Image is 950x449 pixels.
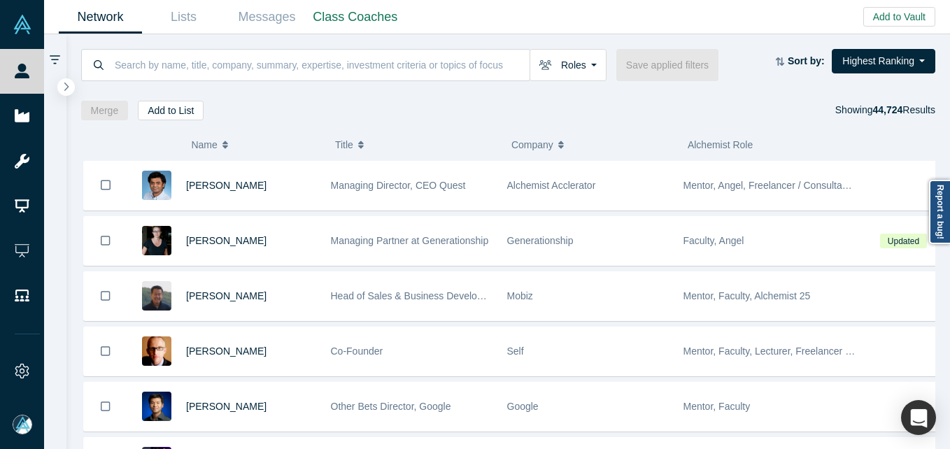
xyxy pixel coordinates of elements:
[13,15,32,34] img: Alchemist Vault Logo
[530,49,607,81] button: Roles
[507,401,539,412] span: Google
[335,130,353,159] span: Title
[113,48,530,81] input: Search by name, title, company, summary, expertise, investment criteria or topics of focus
[186,290,267,301] a: [PERSON_NAME]
[832,49,935,73] button: Highest Ranking
[331,180,466,191] span: Managing Director, CEO Quest
[84,272,127,320] button: Bookmark
[81,101,129,120] button: Merge
[331,290,543,301] span: Head of Sales & Business Development (interim)
[84,161,127,210] button: Bookmark
[142,392,171,421] img: Steven Kan's Profile Image
[929,180,950,244] a: Report a bug!
[335,130,497,159] button: Title
[788,55,825,66] strong: Sort by:
[507,345,524,357] span: Self
[186,180,267,191] a: [PERSON_NAME]
[191,130,217,159] span: Name
[880,234,926,248] span: Updated
[309,1,402,34] a: Class Coaches
[142,226,171,255] img: Rachel Chalmers's Profile Image
[84,383,127,431] button: Bookmark
[511,130,553,159] span: Company
[13,415,32,434] img: Mia Scott's Account
[225,1,309,34] a: Messages
[84,327,127,376] button: Bookmark
[186,235,267,246] a: [PERSON_NAME]
[191,130,320,159] button: Name
[59,1,142,34] a: Network
[507,290,533,301] span: Mobiz
[84,217,127,265] button: Bookmark
[186,401,267,412] a: [PERSON_NAME]
[186,345,267,357] a: [PERSON_NAME]
[683,401,751,412] span: Mentor, Faculty
[142,1,225,34] a: Lists
[507,235,574,246] span: Generationship
[331,235,489,246] span: Managing Partner at Generationship
[142,171,171,200] img: Gnani Palanikumar's Profile Image
[872,104,902,115] strong: 44,724
[507,180,596,191] span: Alchemist Acclerator
[863,7,935,27] button: Add to Vault
[683,290,811,301] span: Mentor, Faculty, Alchemist 25
[138,101,204,120] button: Add to List
[331,345,383,357] span: Co-Founder
[872,104,935,115] span: Results
[688,139,753,150] span: Alchemist Role
[616,49,718,81] button: Save applied filters
[683,235,744,246] span: Faculty, Angel
[142,281,171,311] img: Michael Chang's Profile Image
[835,101,935,120] div: Showing
[142,336,171,366] img: Robert Winder's Profile Image
[331,401,451,412] span: Other Bets Director, Google
[511,130,673,159] button: Company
